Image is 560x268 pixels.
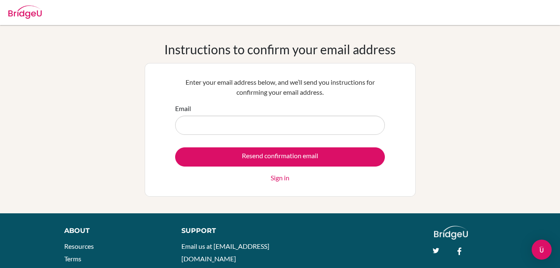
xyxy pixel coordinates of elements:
[8,5,42,19] img: Bridge-U
[64,255,81,263] a: Terms
[181,242,269,263] a: Email us at [EMAIL_ADDRESS][DOMAIN_NAME]
[175,147,385,167] input: Resend confirmation email
[532,240,552,260] div: Open Intercom Messenger
[64,242,94,250] a: Resources
[164,42,396,57] h1: Instructions to confirm your email address
[434,226,468,240] img: logo_white@2x-f4f0deed5e89b7ecb1c2cc34c3e3d731f90f0f143d5ea2071677605dd97b5244.png
[271,173,289,183] a: Sign in
[181,226,271,236] div: Support
[64,226,163,236] div: About
[175,104,191,114] label: Email
[175,77,385,97] p: Enter your email address below, and we’ll send you instructions for confirming your email address.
